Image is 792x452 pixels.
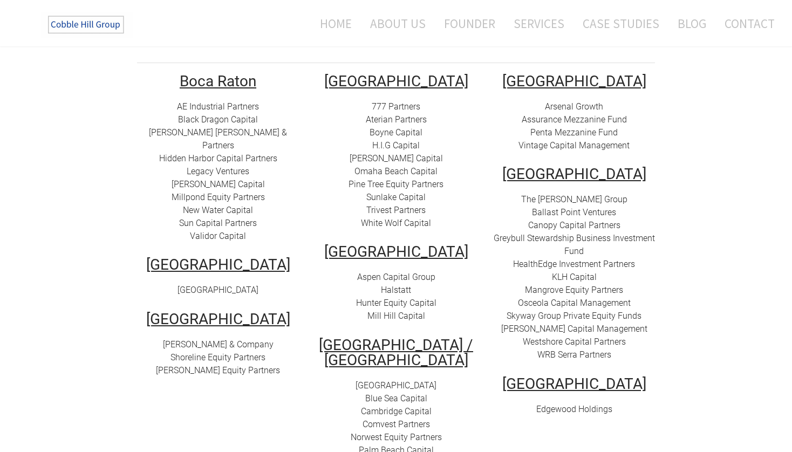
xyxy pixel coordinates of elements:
a: Pine Tree Equity Partners [349,179,443,189]
a: Black Dragon Capital [178,114,258,125]
a: Validor Capital [190,231,246,241]
a: H.I.G Capital [372,140,420,150]
a: Vintage Capital Management [518,140,630,150]
a: Norwest Equity Partners [351,432,442,442]
span: ​​ [552,272,597,282]
a: Contact [716,9,775,38]
a: Home [304,9,360,38]
a: Aspen Capital Group [357,272,435,282]
a: Services [506,9,572,38]
a: New Water Capital [183,205,253,215]
u: [GEOGRAPHIC_DATA] [146,310,290,328]
a: Greybull Stewardship Business Investment Fund [494,233,655,256]
a: Halstatt [381,285,411,295]
a: About Us [362,9,434,38]
a: Aterian Partners [366,114,427,125]
a: White Wolf Capital [361,218,431,228]
a: Assurance Mezzanine Fund [522,114,627,125]
a: 777 Partners [372,101,420,112]
a: Canopy Capital Partners [528,220,620,230]
a: KLH Capital [552,272,597,282]
a: AE Industrial Partners [177,101,259,112]
u: [GEOGRAPHIC_DATA] [324,243,468,261]
a: Skyway Group Private Equity Funds [507,311,641,321]
a: [PERSON_NAME] Capital Management [501,324,647,334]
a: Shoreline Equity Partners [170,352,265,362]
a: Sun Capital Partners [179,218,257,228]
a: Hunter Equity Capital [356,298,436,308]
u: [GEOGRAPHIC_DATA] [502,375,646,393]
u: Boca Raton [180,72,256,90]
a: The [PERSON_NAME] Group [521,194,627,204]
a: ​Mangrove Equity Partners [525,285,623,295]
u: [GEOGRAPHIC_DATA] [146,256,290,273]
a: Boyne Capital [370,127,422,138]
font: C [363,419,368,429]
a: Blog [670,9,714,38]
a: [PERSON_NAME] Capital [172,179,265,189]
a: [GEOGRAPHIC_DATA] [356,380,436,391]
img: The Cobble Hill Group LLC [41,11,133,38]
u: [GEOGRAPHIC_DATA] / [GEOGRAPHIC_DATA] [319,336,473,369]
a: WRB Serra Partners [537,350,611,360]
u: [GEOGRAPHIC_DATA] [502,165,646,183]
a: Case Studies [575,9,667,38]
u: ​[GEOGRAPHIC_DATA] [502,72,646,90]
a: [GEOGRAPHIC_DATA] [177,285,258,295]
a: Arsenal Growth [545,101,603,112]
a: [PERSON_NAME] Capital [350,153,443,163]
a: Millpond Equity Partners [172,192,265,202]
a: Trivest Partners [366,205,426,215]
a: [PERSON_NAME] & Company [163,339,274,350]
a: Blue Sea Capital [365,393,427,403]
a: Ballast Point Ventures [532,207,616,217]
u: [GEOGRAPHIC_DATA] [324,72,468,90]
a: Edgewood Holdings [536,404,612,414]
a: Sunlake Capital [366,192,426,202]
a: Westshore Capital Partners [523,337,626,347]
a: [PERSON_NAME] Equity Partners [156,365,280,375]
a: Mill Hill Capital [367,311,425,321]
a: Cambridge Capital [361,406,432,416]
a: Penta Mezzanine Fund [530,127,618,138]
a: Omaha Beach Capital [354,166,438,176]
a: HealthEdge Investment Partners [513,259,635,269]
a: Founder [436,9,503,38]
a: [PERSON_NAME] [PERSON_NAME] & Partners [149,127,287,150]
a: Comvest Partners [363,419,430,429]
a: Osceola Capital Management [518,298,631,308]
a: Hidden Harbor Capital Partners [159,153,277,163]
a: Legacy Ventures [187,166,249,176]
